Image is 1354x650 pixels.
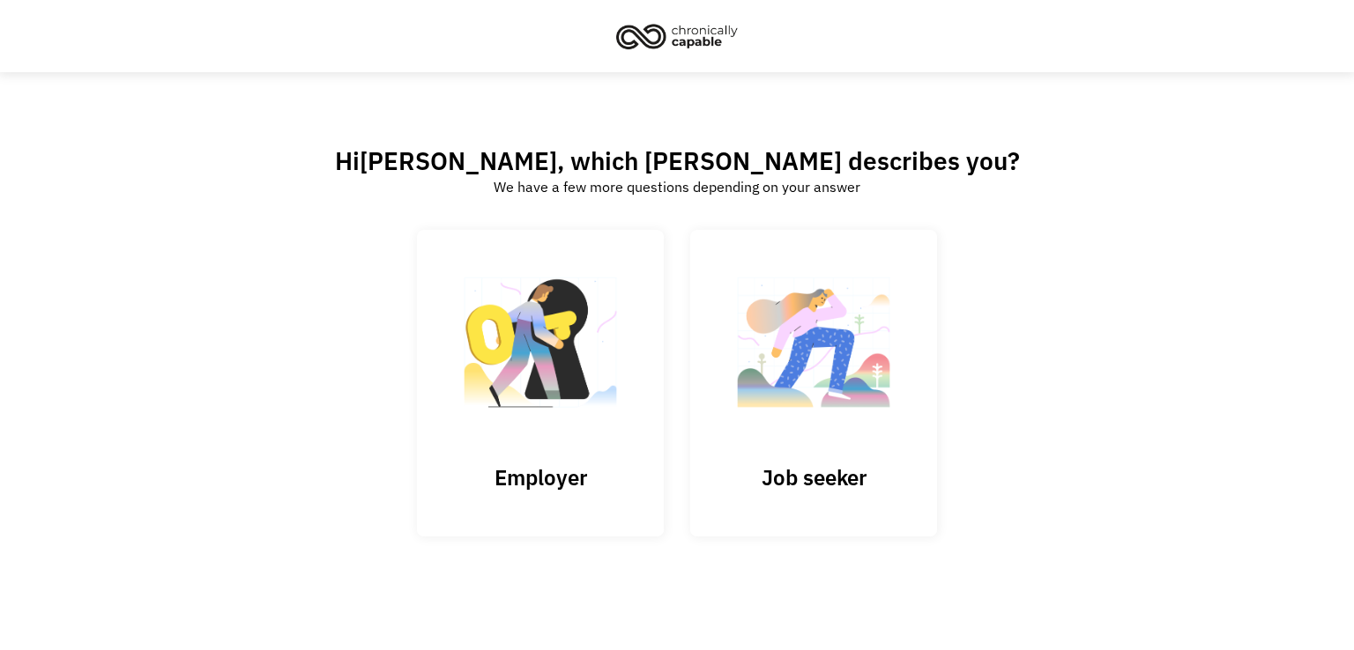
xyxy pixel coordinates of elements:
[725,464,902,491] h3: Job seeker
[690,230,937,536] a: Job seeker
[611,17,743,55] img: Chronically Capable logo
[494,176,860,197] div: We have a few more questions depending on your answer
[360,144,557,177] span: [PERSON_NAME]
[335,145,1020,176] h2: Hi , which [PERSON_NAME] describes you?
[417,230,664,536] input: Submit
